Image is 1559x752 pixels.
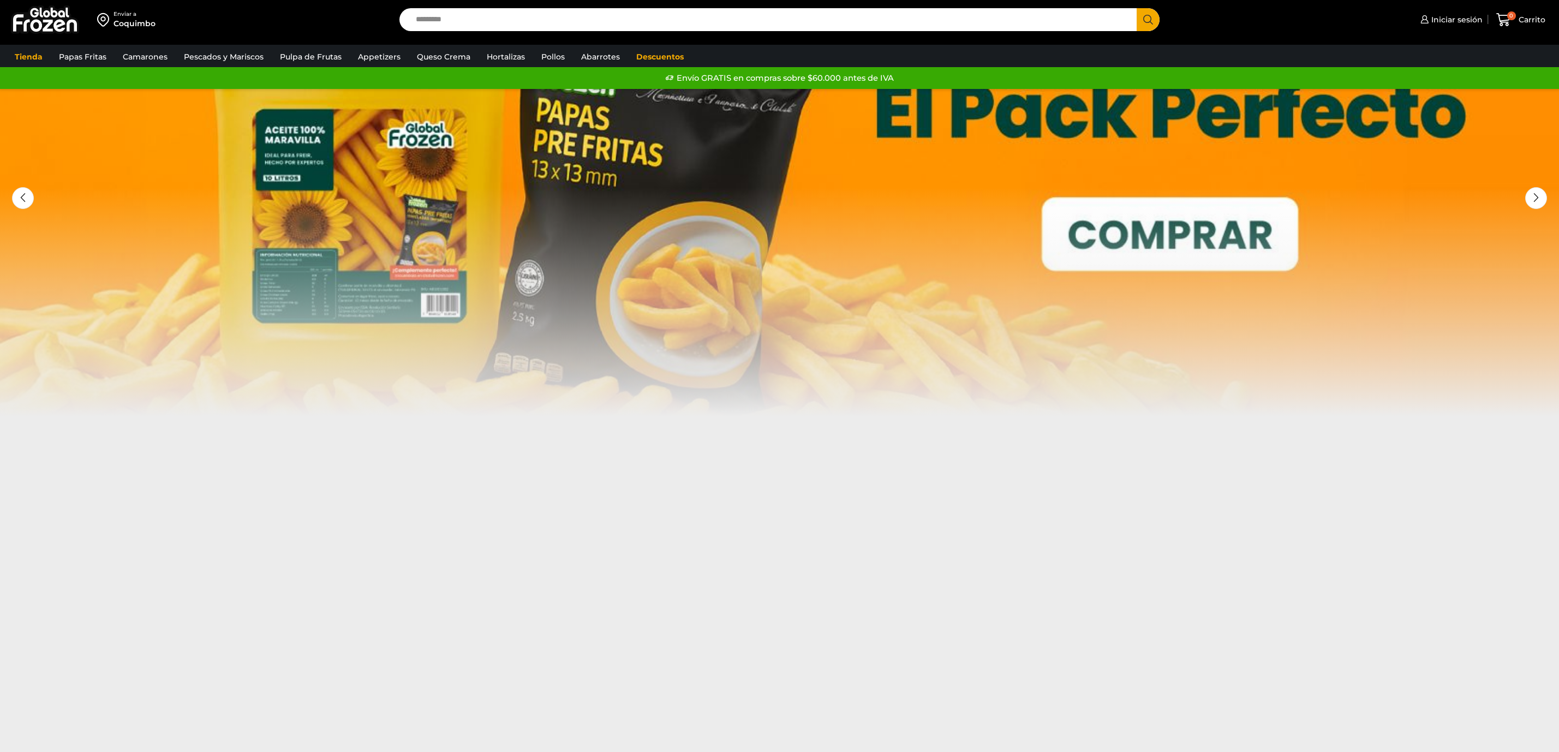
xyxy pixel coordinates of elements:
a: Pulpa de Frutas [274,46,347,67]
a: Queso Crema [411,46,476,67]
a: Tienda [9,46,48,67]
a: Pollos [536,46,570,67]
span: Iniciar sesión [1429,14,1483,25]
span: Carrito [1516,14,1545,25]
a: Appetizers [353,46,406,67]
div: Coquimbo [114,18,156,29]
a: Abarrotes [576,46,625,67]
a: Camarones [117,46,173,67]
img: address-field-icon.svg [97,10,114,29]
div: Enviar a [114,10,156,18]
button: Search button [1137,8,1160,31]
a: Papas Fritas [53,46,112,67]
a: Iniciar sesión [1418,9,1483,31]
a: Descuentos [631,46,689,67]
a: Hortalizas [481,46,530,67]
a: 0 Carrito [1494,7,1548,33]
span: 0 [1507,11,1516,20]
a: Pescados y Mariscos [178,46,269,67]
